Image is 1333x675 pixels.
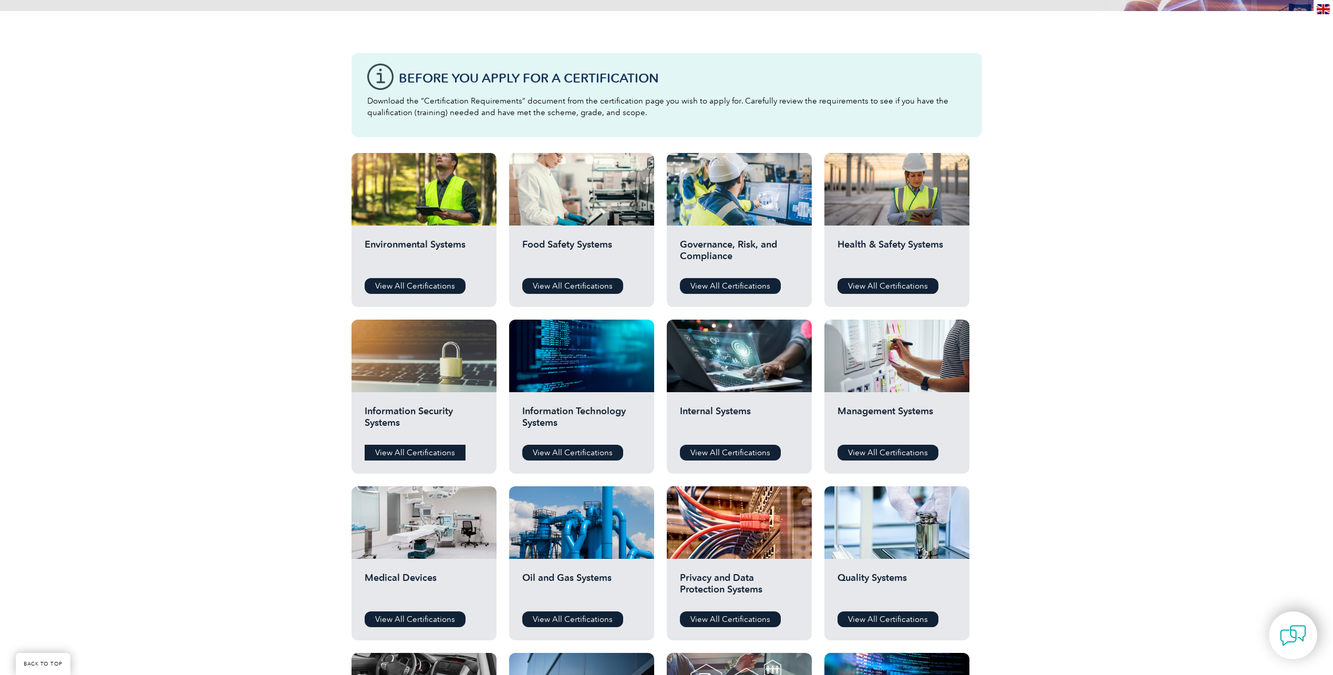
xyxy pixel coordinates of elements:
a: View All Certifications [838,611,938,627]
a: View All Certifications [365,445,466,461]
img: contact-chat.png [1280,622,1306,649]
h2: Information Technology Systems [522,405,641,437]
a: View All Certifications [522,278,623,294]
a: View All Certifications [365,278,466,294]
h2: Information Security Systems [365,405,483,437]
h2: Internal Systems [680,405,799,437]
h2: Management Systems [838,405,956,437]
h2: Health & Safety Systems [838,239,956,270]
a: View All Certifications [838,278,938,294]
img: en [1317,4,1330,14]
a: View All Certifications [838,445,938,461]
h2: Medical Devices [365,572,483,604]
a: View All Certifications [522,445,623,461]
a: View All Certifications [680,611,781,627]
h2: Food Safety Systems [522,239,641,270]
a: BACK TO TOP [16,653,70,675]
h2: Privacy and Data Protection Systems [680,572,799,604]
a: View All Certifications [680,278,781,294]
h3: Before You Apply For a Certification [399,71,966,85]
a: View All Certifications [365,611,466,627]
a: View All Certifications [522,611,623,627]
a: View All Certifications [680,445,781,461]
h2: Oil and Gas Systems [522,572,641,604]
h2: Quality Systems [838,572,956,604]
p: Download the “Certification Requirements” document from the certification page you wish to apply ... [367,95,966,118]
h2: Environmental Systems [365,239,483,270]
h2: Governance, Risk, and Compliance [680,239,799,270]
